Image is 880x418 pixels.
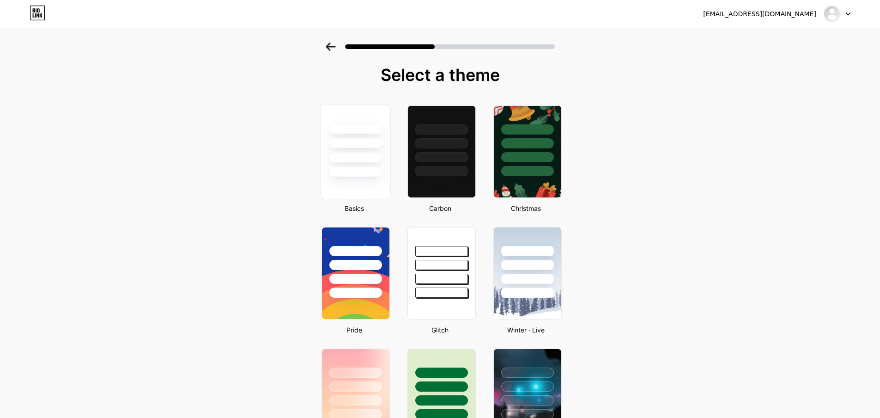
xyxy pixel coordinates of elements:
[703,9,816,19] div: [EMAIL_ADDRESS][DOMAIN_NAME]
[319,325,390,335] div: Pride
[405,325,476,335] div: Glitch
[823,5,841,23] img: Mahmoud Elghol
[319,203,390,213] div: Basics
[491,325,562,335] div: Winter · Live
[318,66,563,84] div: Select a theme
[405,203,476,213] div: Carbon
[491,203,562,213] div: Christmas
